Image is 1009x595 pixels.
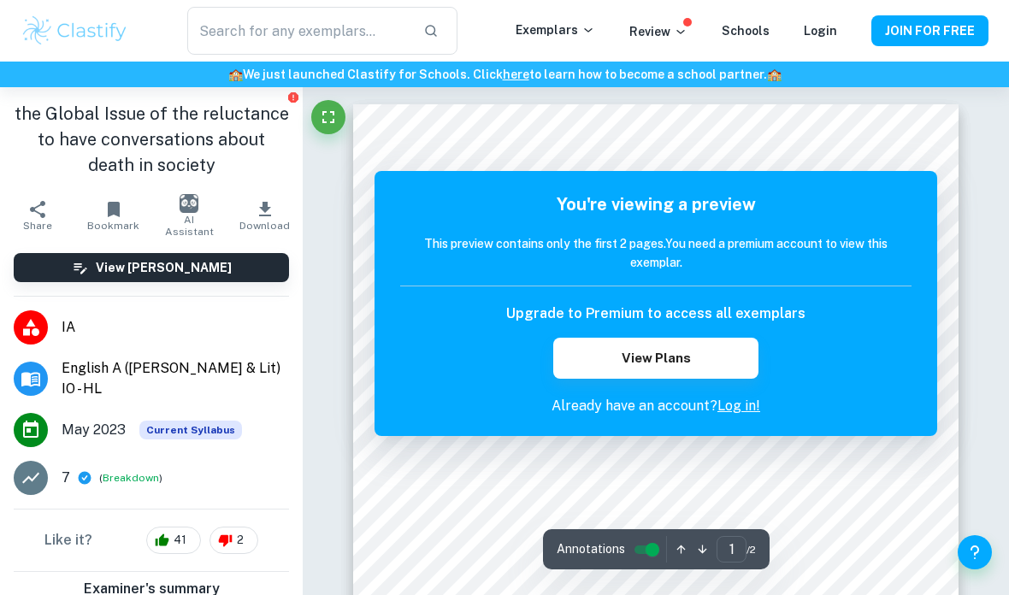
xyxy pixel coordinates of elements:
div: 41 [146,527,201,554]
h6: This preview contains only the first 2 pages. You need a premium account to view this exemplar. [400,234,912,272]
h6: We just launched Clastify for Schools. Click to learn how to become a school partner. [3,65,1006,84]
p: 7 [62,468,70,488]
h6: Like it? [44,530,92,551]
span: Bookmark [87,220,139,232]
button: View [PERSON_NAME] [14,253,289,282]
button: Breakdown [103,470,159,486]
button: Help and Feedback [958,535,992,569]
span: 41 [164,532,196,549]
span: Annotations [557,540,625,558]
span: May 2023 [62,420,126,440]
span: ( ) [99,470,162,486]
button: Fullscreen [311,100,345,134]
a: here [503,68,529,81]
span: 2 [227,532,253,549]
img: AI Assistant [180,194,198,213]
a: Schools [722,24,770,38]
a: Log in! [717,398,760,414]
h5: You're viewing a preview [400,191,912,217]
span: 🏫 [228,68,243,81]
p: Review [629,22,687,41]
button: Report issue [286,91,299,103]
a: Login [804,24,837,38]
span: English A ([PERSON_NAME] & Lit) IO - HL [62,358,289,399]
button: Bookmark [76,191,152,239]
span: Share [23,220,52,232]
span: IA [62,317,289,338]
h6: View [PERSON_NAME] [96,258,232,277]
div: This exemplar is based on the current syllabus. Feel free to refer to it for inspiration/ideas wh... [139,421,242,439]
img: Clastify logo [21,14,129,48]
span: 🏫 [767,68,782,81]
p: Already have an account? [400,396,912,416]
span: AI Assistant [162,214,217,238]
div: 2 [209,527,258,554]
p: Exemplars [516,21,595,39]
h6: Upgrade to Premium to access all exemplars [506,303,805,324]
input: Search for any exemplars... [187,7,410,55]
button: Download [227,191,304,239]
h1: the Global Issue of the reluctance to have conversations about death in society [14,101,289,178]
span: Current Syllabus [139,421,242,439]
button: AI Assistant [151,191,227,239]
button: JOIN FOR FREE [871,15,988,46]
span: / 2 [746,542,756,557]
span: Download [239,220,290,232]
button: View Plans [553,338,758,379]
